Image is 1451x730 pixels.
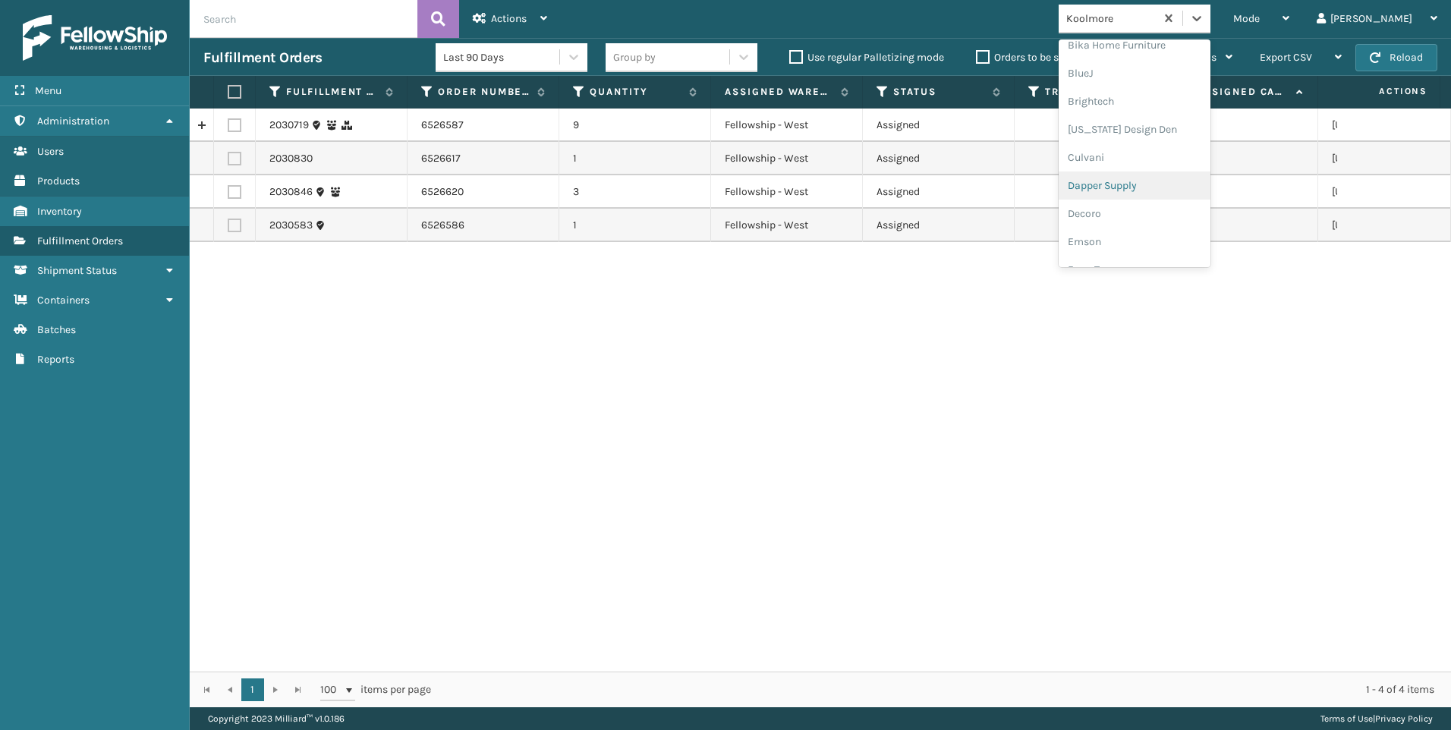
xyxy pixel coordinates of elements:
[1166,142,1318,175] td: LTL
[37,175,80,187] span: Products
[559,142,711,175] td: 1
[711,109,863,142] td: Fellowship - West
[37,145,64,158] span: Users
[23,15,167,61] img: logo
[1166,209,1318,242] td: LTL
[1331,79,1437,104] span: Actions
[711,142,863,175] td: Fellowship - West
[1059,59,1210,87] div: BlueJ
[1355,44,1437,71] button: Reload
[1320,707,1433,730] div: |
[408,209,559,242] td: 6526586
[408,109,559,142] td: 6526587
[203,49,322,67] h3: Fulfillment Orders
[725,85,833,99] label: Assigned Warehouse
[452,682,1434,697] div: 1 - 4 of 4 items
[241,678,264,701] a: 1
[711,175,863,209] td: Fellowship - West
[35,84,61,97] span: Menu
[1059,228,1210,256] div: Emson
[1066,11,1157,27] div: Koolmore
[1320,713,1373,724] a: Terms of Use
[1260,51,1312,64] span: Export CSV
[1059,31,1210,59] div: Bika Home Furniture
[1233,12,1260,25] span: Mode
[1059,171,1210,200] div: Dapper Supply
[37,205,82,218] span: Inventory
[208,707,345,730] p: Copyright 2023 Milliard™ v 1.0.186
[559,109,711,142] td: 9
[559,175,711,209] td: 3
[269,184,313,200] a: 2030846
[320,682,343,697] span: 100
[408,142,559,175] td: 6526617
[37,323,76,336] span: Batches
[491,12,527,25] span: Actions
[37,264,117,277] span: Shipment Status
[590,85,681,99] label: Quantity
[559,209,711,242] td: 1
[443,49,561,65] div: Last 90 Days
[320,678,431,701] span: items per page
[711,209,863,242] td: Fellowship - West
[976,51,1123,64] label: Orders to be shipped [DATE]
[1059,87,1210,115] div: Brightech
[286,85,378,99] label: Fulfillment Order Id
[1166,109,1318,142] td: LTL
[893,85,985,99] label: Status
[37,234,123,247] span: Fulfillment Orders
[37,353,74,366] span: Reports
[1375,713,1433,724] a: Privacy Policy
[1045,85,1137,99] label: Tracking Number
[1059,256,1210,284] div: FoamTex
[269,118,309,133] a: 2030719
[863,142,1015,175] td: Assigned
[613,49,656,65] div: Group by
[269,151,313,166] a: 2030830
[408,175,559,209] td: 6526620
[789,51,944,64] label: Use regular Palletizing mode
[1166,175,1318,209] td: LTL
[863,209,1015,242] td: Assigned
[269,218,313,233] a: 2030583
[863,175,1015,209] td: Assigned
[438,85,530,99] label: Order Number
[37,294,90,307] span: Containers
[1059,200,1210,228] div: Decoro
[37,115,109,127] span: Administration
[1059,143,1210,171] div: Culvani
[1059,115,1210,143] div: [US_STATE] Design Den
[1197,85,1289,99] label: Assigned Carrier Service
[863,109,1015,142] td: Assigned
